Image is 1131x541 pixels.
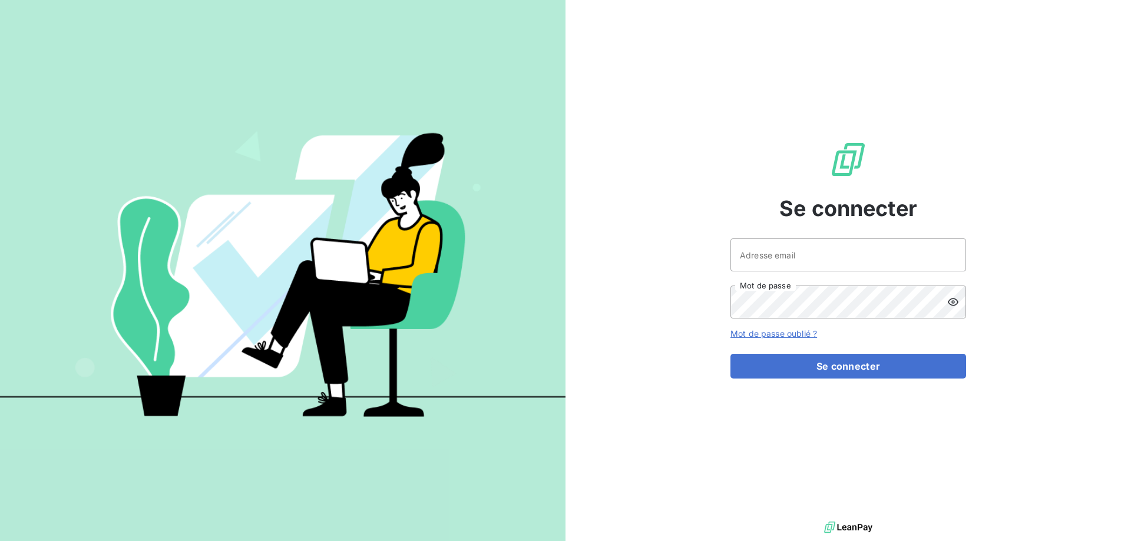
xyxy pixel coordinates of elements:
[824,519,872,536] img: logo
[730,328,817,338] a: Mot de passe oublié ?
[730,354,966,379] button: Se connecter
[829,141,867,178] img: Logo LeanPay
[779,192,917,224] span: Se connecter
[730,238,966,271] input: placeholder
